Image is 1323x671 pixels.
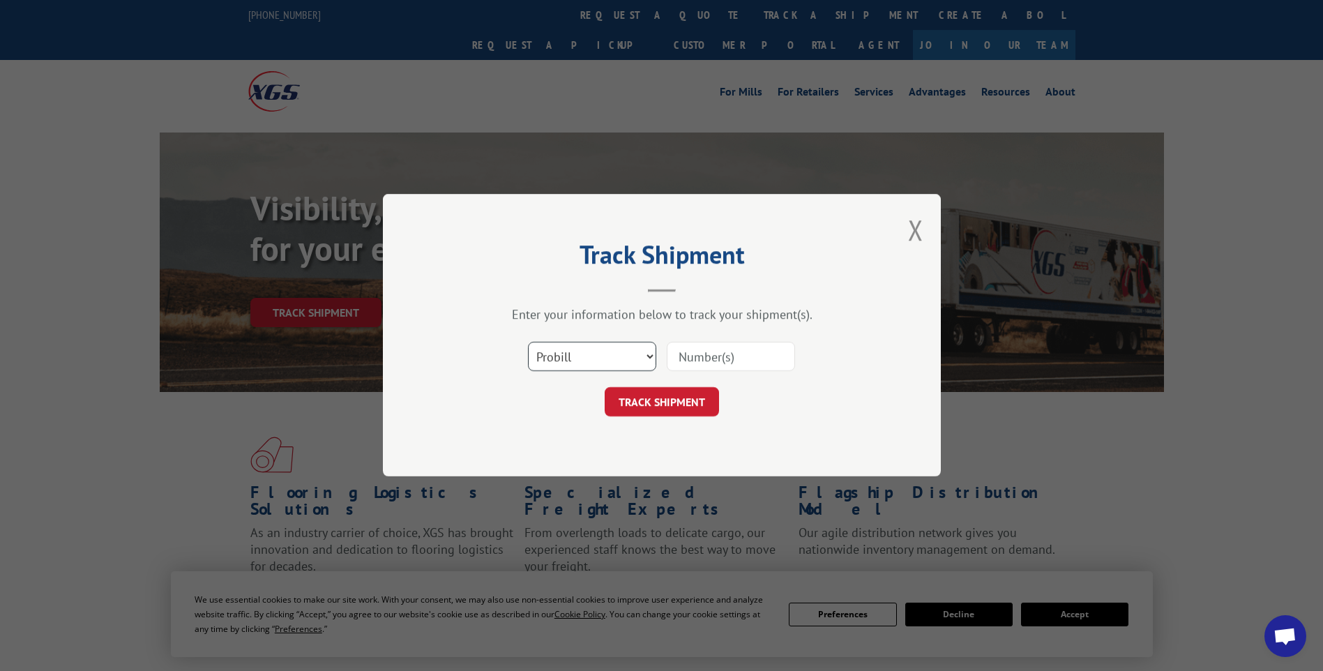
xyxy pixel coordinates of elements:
input: Number(s) [667,342,795,372]
div: Open chat [1264,615,1306,657]
button: Close modal [908,211,923,248]
h2: Track Shipment [453,245,871,271]
button: TRACK SHIPMENT [605,388,719,417]
div: Enter your information below to track your shipment(s). [453,307,871,323]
